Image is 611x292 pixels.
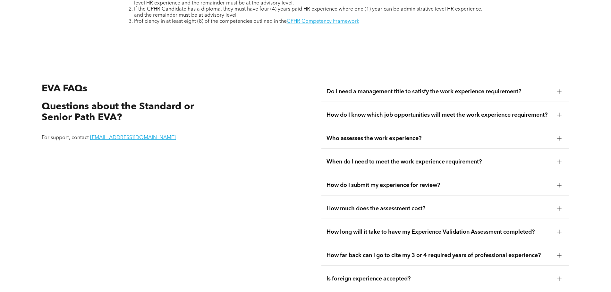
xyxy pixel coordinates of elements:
[327,158,552,165] span: When do I need to meet the work experience requirement?
[287,19,359,24] a: CPHR Competency Framework
[327,182,552,189] span: How do I submit my experience for review?
[134,6,490,19] li: If the CPHR Candidate has a diploma, they must have four (4) years paid HR experience where one (...
[327,205,552,212] span: How much does the assessment cost?
[327,252,552,259] span: How far back can I go to cite my 3 or 4 required years of professional experience?
[327,88,552,95] span: Do I need a management title to satisfy the work experience requirement?
[42,84,87,94] span: EVA FAQs
[327,112,552,119] span: How do I know which job opportunities will meet the work experience requirement?
[327,135,552,142] span: Who assesses the work experience?
[134,19,490,25] li: Proficiency in at least eight (8) of the competencies outlined in the
[327,275,552,282] span: Is foreign experience accepted?
[42,102,194,123] span: Questions about the Standard or Senior Path EVA?
[327,229,552,236] span: How long will it take to have my Experience Validation Assessment completed?
[42,135,89,140] span: For support, contact
[90,135,176,140] a: [EMAIL_ADDRESS][DOMAIN_NAME]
